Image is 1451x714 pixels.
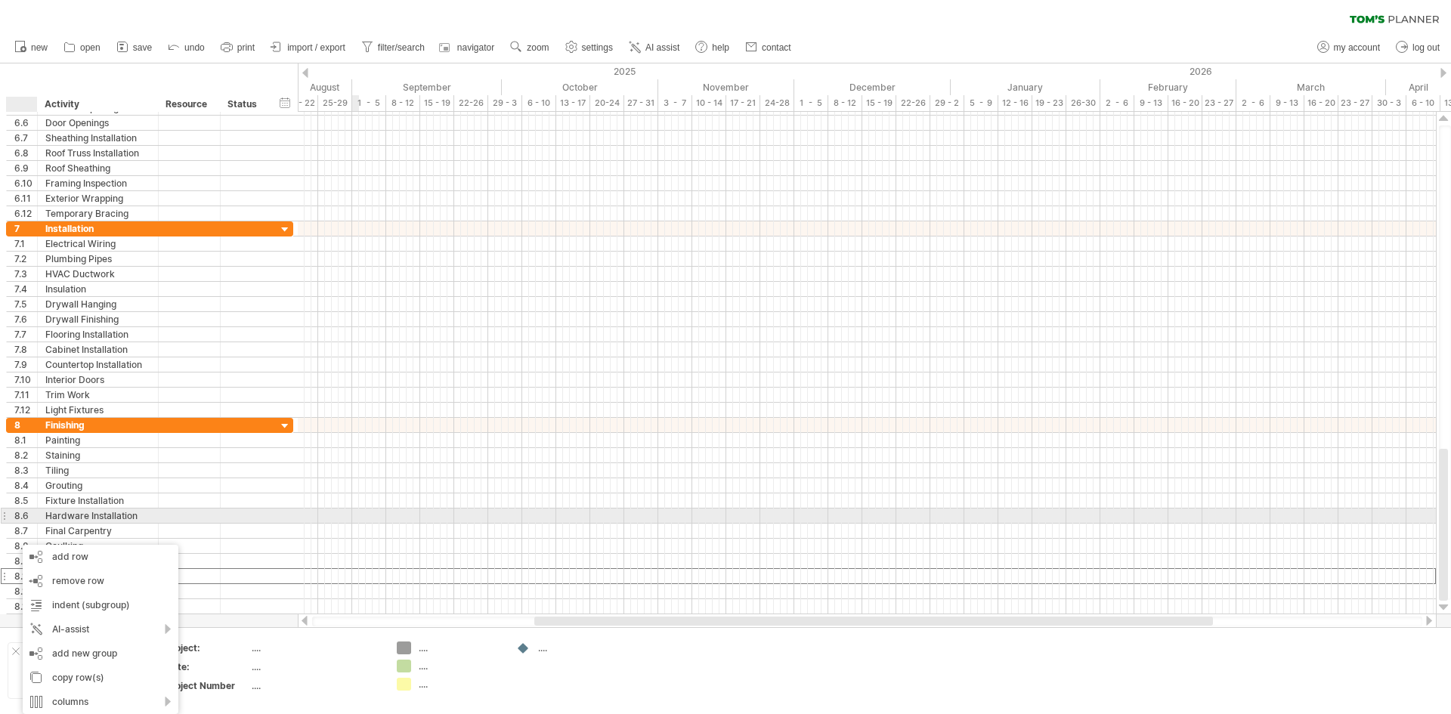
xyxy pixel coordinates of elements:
[45,403,150,417] div: Light Fixtures
[14,372,37,387] div: 7.10
[14,357,37,372] div: 7.9
[419,660,501,672] div: ....
[45,463,150,478] div: Tiling
[1202,95,1236,111] div: 23 - 27
[45,176,150,190] div: Framing Inspection
[23,666,178,690] div: copy row(s)
[1100,79,1236,95] div: February 2026
[284,95,318,111] div: 18 - 22
[14,508,37,523] div: 8.6
[378,42,425,53] span: filter/search
[166,641,249,654] div: Project:
[712,42,729,53] span: help
[1406,95,1440,111] div: 6 - 10
[23,593,178,617] div: indent (subgroup)
[14,433,37,447] div: 8.1
[45,161,150,175] div: Roof Sheathing
[45,97,150,112] div: Activity
[45,146,150,160] div: Roof Truss Installation
[522,95,556,111] div: 6 - 10
[964,95,998,111] div: 5 - 9
[113,38,156,57] a: save
[794,95,828,111] div: 1 - 5
[741,38,796,57] a: contact
[252,660,379,673] div: ....
[45,206,150,221] div: Temporary Bracing
[1270,95,1304,111] div: 9 - 13
[237,42,255,53] span: print
[1392,38,1444,57] a: log out
[1304,95,1338,111] div: 16 - 20
[1066,95,1100,111] div: 26-30
[454,95,488,111] div: 22-26
[14,448,37,462] div: 8.2
[14,342,37,357] div: 7.8
[998,95,1032,111] div: 12 - 16
[45,448,150,462] div: Staining
[828,95,862,111] div: 8 - 12
[14,493,37,508] div: 8.5
[624,95,658,111] div: 27 - 31
[625,38,684,57] a: AI assist
[762,42,791,53] span: contact
[166,660,249,673] div: Date:
[14,554,37,568] div: 8.9
[14,388,37,402] div: 7.11
[556,95,590,111] div: 13 - 17
[457,42,494,53] span: navigator
[352,79,502,95] div: September 2025
[23,641,178,666] div: add new group
[166,97,212,112] div: Resource
[14,267,37,281] div: 7.3
[14,312,37,326] div: 7.6
[45,508,150,523] div: Hardware Installation
[14,297,37,311] div: 7.5
[14,327,37,342] div: 7.7
[23,690,178,714] div: columns
[502,79,658,95] div: October 2025
[930,95,964,111] div: 29 - 2
[14,206,37,221] div: 6.12
[1236,79,1386,95] div: March 2026
[133,42,152,53] span: save
[14,584,37,598] div: 8.11
[14,236,37,251] div: 7.1
[14,524,37,538] div: 8.7
[164,38,209,57] a: undo
[8,642,149,699] div: Add your own logo
[14,599,37,614] div: 8.12
[227,97,261,112] div: Status
[1236,95,1270,111] div: 2 - 6
[31,42,48,53] span: new
[45,357,150,372] div: Countertop Installation
[386,95,420,111] div: 8 - 12
[862,95,896,111] div: 15 - 19
[658,95,692,111] div: 3 - 7
[590,95,624,111] div: 20-24
[488,95,522,111] div: 29 - 3
[1100,95,1134,111] div: 2 - 6
[252,641,379,654] div: ....
[760,95,794,111] div: 24-28
[1334,42,1380,53] span: my account
[14,403,37,417] div: 7.12
[184,42,205,53] span: undo
[1372,95,1406,111] div: 30 - 3
[506,38,553,57] a: zoom
[45,342,150,357] div: Cabinet Installation
[45,418,150,432] div: Finishing
[357,38,429,57] a: filter/search
[419,678,501,691] div: ....
[726,95,760,111] div: 17 - 21
[14,418,37,432] div: 8
[45,116,150,130] div: Door Openings
[14,282,37,296] div: 7.4
[658,79,794,95] div: November 2025
[52,575,104,586] span: remove row
[45,372,150,387] div: Interior Doors
[14,131,37,145] div: 6.7
[14,146,37,160] div: 6.8
[420,95,454,111] div: 15 - 19
[45,524,150,538] div: Final Carpentry
[45,478,150,493] div: Grouting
